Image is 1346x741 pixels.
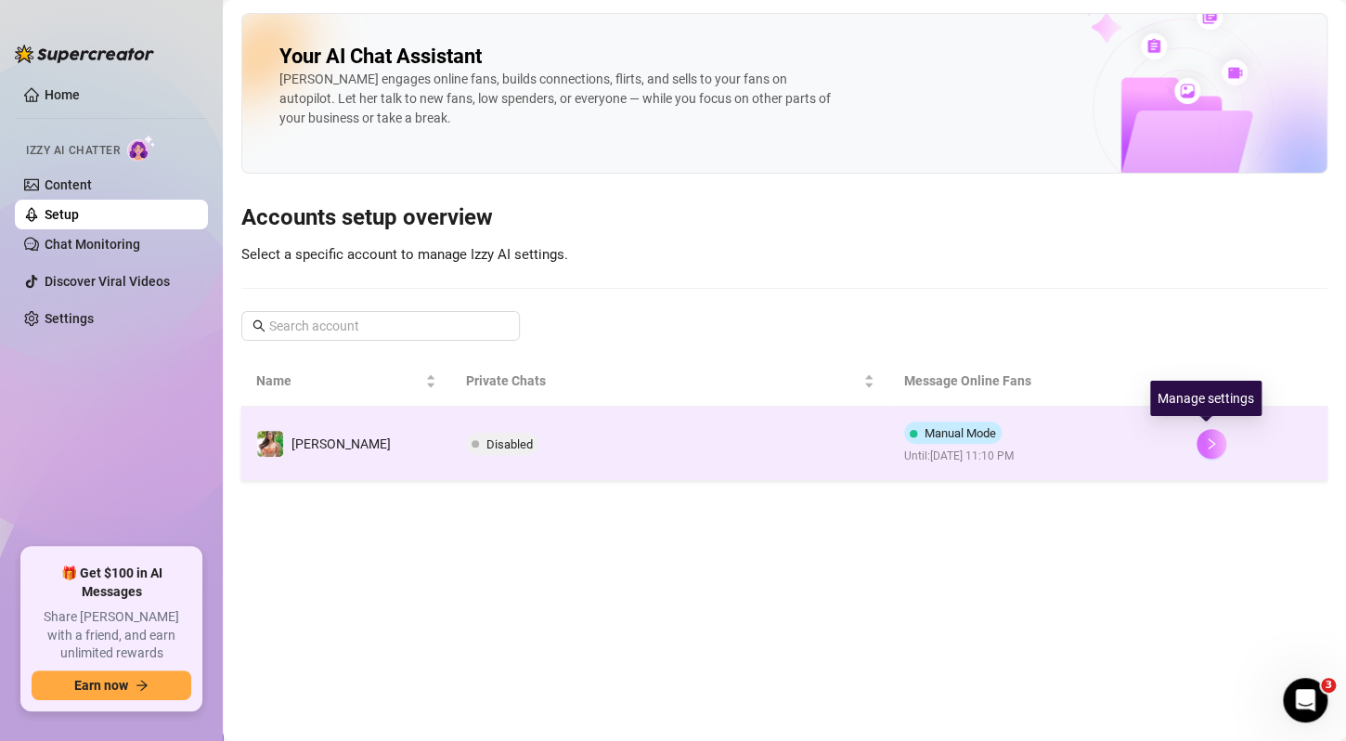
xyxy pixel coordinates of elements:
input: Search account [269,316,494,336]
span: Name [256,370,421,391]
h3: Accounts setup overview [241,203,1327,233]
a: Discover Viral Videos [45,274,170,289]
img: Serena [257,431,283,457]
img: AI Chatter [127,135,156,162]
span: Share [PERSON_NAME] with a friend, and earn unlimited rewards [32,608,191,663]
img: logo-BBDzfeDw.svg [15,45,154,63]
span: Izzy AI Chatter [26,142,120,160]
h2: Your AI Chat Assistant [279,44,482,70]
th: Message Online Fans [889,356,1182,407]
a: Settings [45,311,94,326]
a: Setup [45,207,79,222]
button: Earn nowarrow-right [32,670,191,700]
span: [PERSON_NAME] [291,436,391,451]
button: right [1197,429,1226,459]
span: arrow-right [136,679,149,692]
a: Content [45,177,92,192]
div: Manage settings [1150,381,1262,416]
span: right [1205,437,1218,450]
span: Private Chats [466,370,860,391]
div: [PERSON_NAME] engages online fans, builds connections, flirts, and sells to your fans on autopilo... [279,70,836,128]
span: Earn now [74,678,128,693]
th: Name [241,356,451,407]
th: Private Chats [451,356,889,407]
span: Manual Mode [925,426,996,440]
a: Home [45,87,80,102]
span: Select a specific account to manage Izzy AI settings. [241,246,568,263]
a: Chat Monitoring [45,237,140,252]
span: search [252,319,265,332]
iframe: Intercom live chat [1283,678,1327,722]
span: Disabled [486,437,533,451]
span: 🎁 Get $100 in AI Messages [32,565,191,601]
span: Until: [DATE] 11:10 PM [904,448,1014,465]
span: 3 [1321,678,1336,693]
